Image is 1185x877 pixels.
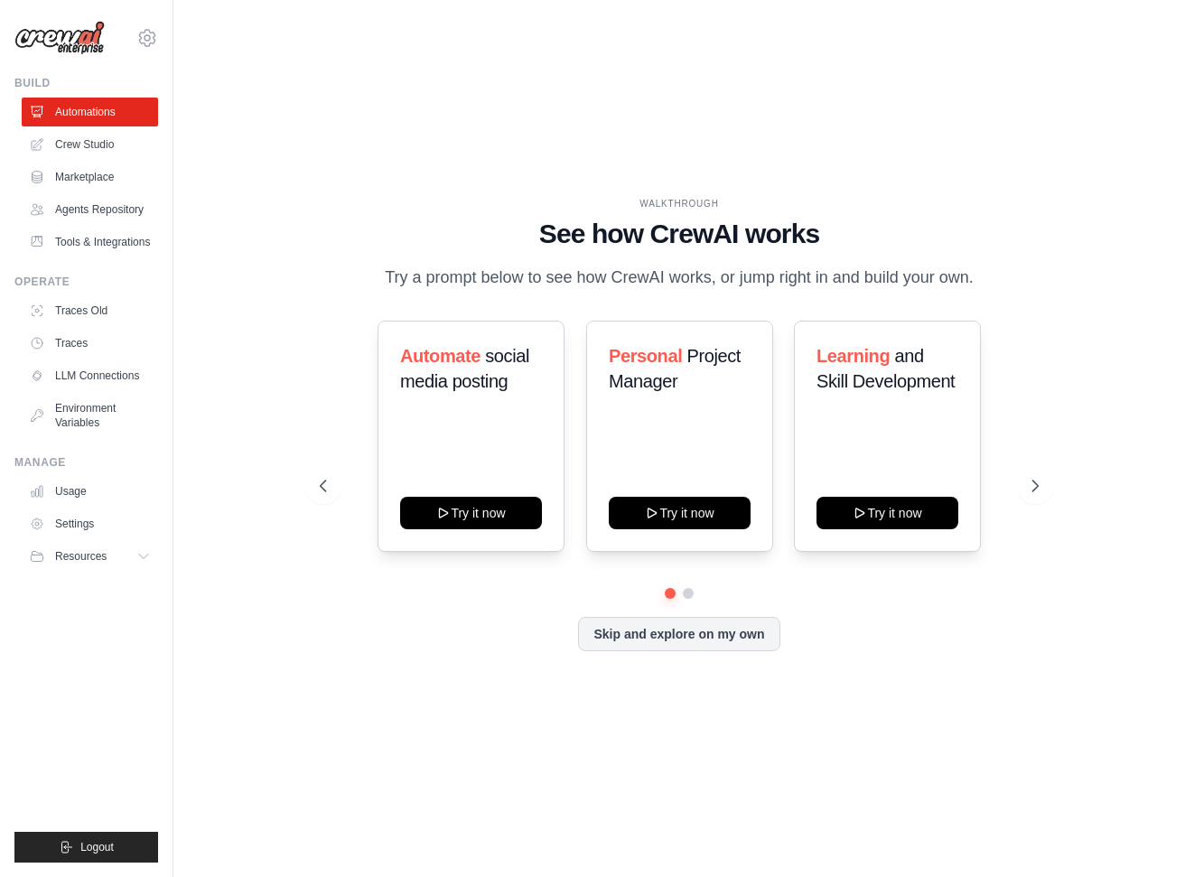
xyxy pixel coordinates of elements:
[22,361,158,390] a: LLM Connections
[22,163,158,191] a: Marketplace
[14,275,158,289] div: Operate
[578,617,779,651] button: Skip and explore on my own
[22,130,158,159] a: Crew Studio
[22,98,158,126] a: Automations
[14,832,158,863] button: Logout
[609,346,741,391] span: Project Manager
[400,497,542,529] button: Try it now
[816,497,958,529] button: Try it now
[80,840,114,854] span: Logout
[400,346,529,391] span: social media posting
[14,76,158,90] div: Build
[22,195,158,224] a: Agents Repository
[22,228,158,257] a: Tools & Integrations
[400,346,481,366] span: Automate
[816,346,890,366] span: Learning
[14,21,105,55] img: Logo
[22,296,158,325] a: Traces Old
[609,497,751,529] button: Try it now
[1095,790,1185,877] iframe: Chat Widget
[22,477,158,506] a: Usage
[22,394,158,437] a: Environment Variables
[320,218,1040,250] h1: See how CrewAI works
[816,346,955,391] span: and Skill Development
[14,455,158,470] div: Manage
[376,265,983,291] p: Try a prompt below to see how CrewAI works, or jump right in and build your own.
[22,542,158,571] button: Resources
[609,346,682,366] span: Personal
[320,197,1040,210] div: WALKTHROUGH
[22,509,158,538] a: Settings
[55,549,107,564] span: Resources
[22,329,158,358] a: Traces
